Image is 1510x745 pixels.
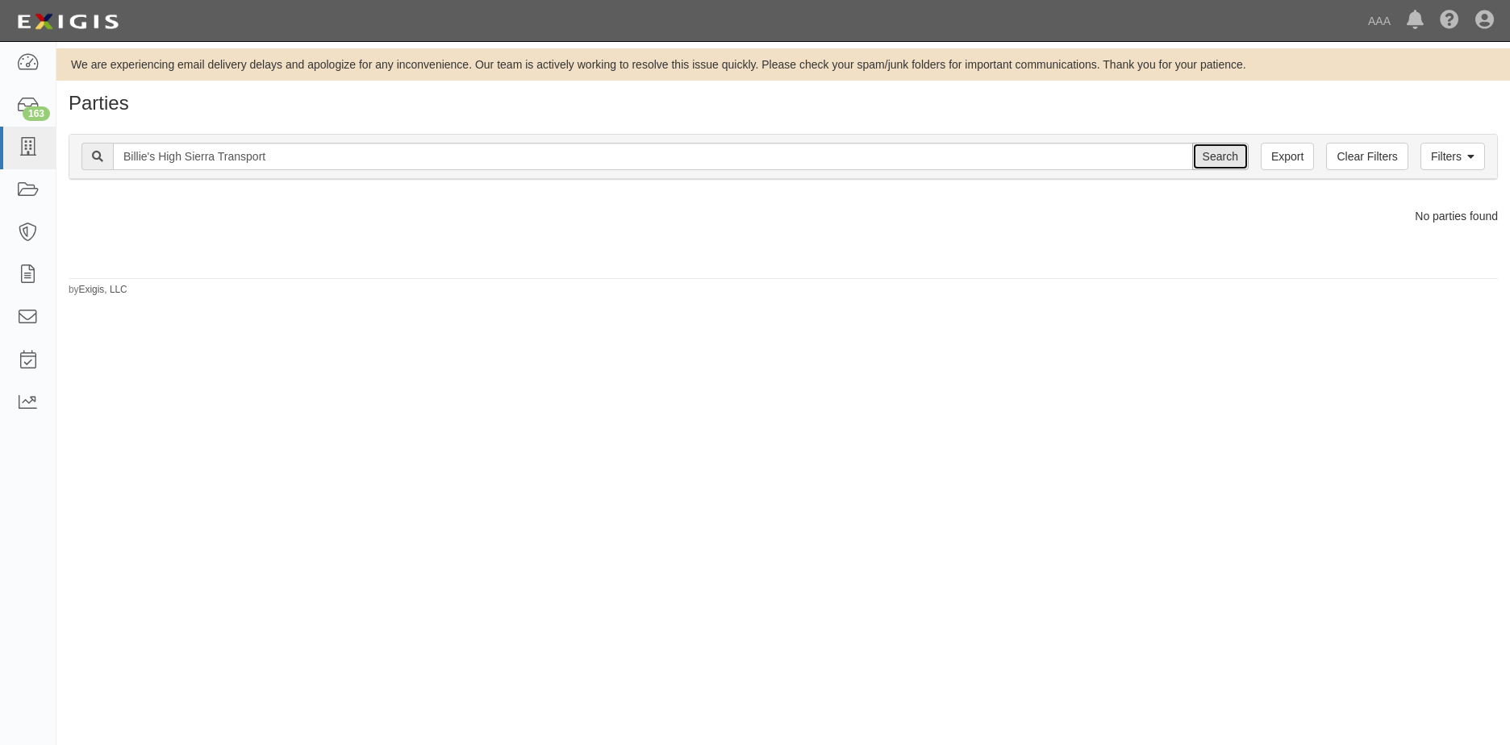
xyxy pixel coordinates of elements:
a: AAA [1360,5,1399,37]
a: Filters [1420,143,1485,170]
div: No parties found [56,208,1510,224]
h1: Parties [69,93,1498,114]
div: We are experiencing email delivery delays and apologize for any inconvenience. Our team is active... [56,56,1510,73]
div: 163 [23,106,50,121]
a: Exigis, LLC [79,284,127,295]
a: Clear Filters [1326,143,1408,170]
img: logo-5460c22ac91f19d4615b14bd174203de0afe785f0fc80cf4dbbc73dc1793850b.png [12,7,123,36]
i: Help Center - Complianz [1440,11,1459,31]
small: by [69,283,127,297]
input: Search [113,143,1193,170]
a: Export [1261,143,1314,170]
input: Search [1192,143,1249,170]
